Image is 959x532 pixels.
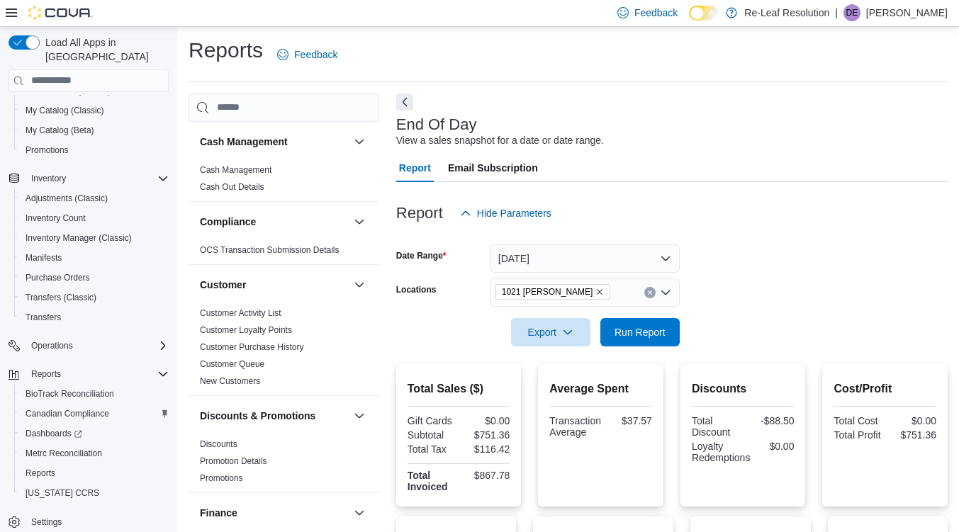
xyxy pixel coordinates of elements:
a: Metrc Reconciliation [20,445,108,462]
h3: Cash Management [200,135,288,149]
span: Washington CCRS [20,485,169,502]
span: Inventory Count [20,210,169,227]
h2: Average Spent [549,380,652,397]
h3: Discounts & Promotions [200,409,315,423]
span: Customer Activity List [200,307,281,319]
a: Cash Out Details [200,182,264,192]
h2: Cost/Profit [834,380,936,397]
p: [PERSON_NAME] [866,4,948,21]
span: Manifests [20,249,169,266]
span: Manifests [26,252,62,264]
a: Transfers [20,309,67,326]
button: Settings [3,511,174,532]
button: My Catalog (Classic) [14,101,174,120]
button: Discounts & Promotions [351,407,368,424]
a: Customer Loyalty Points [200,325,292,335]
span: Hide Parameters [477,206,551,220]
span: Purchase Orders [20,269,169,286]
button: Customer [351,276,368,293]
button: Cash Management [351,133,368,150]
button: Inventory Count [14,208,174,228]
h2: Discounts [692,380,795,397]
span: Transfers [26,312,61,323]
span: 1021 E. Davis [495,284,611,300]
a: Dashboards [20,425,88,442]
button: Inventory [26,170,72,187]
div: $0.00 [461,415,510,426]
span: Transfers (Classic) [20,289,169,306]
a: Discounts [200,439,237,449]
div: -$88.50 [746,415,794,426]
div: View a sales snapshot for a date or date range. [396,133,604,148]
div: Loyalty Redemptions [692,441,751,463]
div: Transaction Average [549,415,601,438]
img: Cova [28,6,92,20]
span: Dashboards [20,425,169,442]
span: Feedback [294,47,337,62]
div: Discounts & Promotions [189,436,379,492]
h2: Total Sales ($) [408,380,510,397]
div: Customer [189,305,379,395]
a: Reports [20,465,61,482]
a: Inventory Manager (Classic) [20,230,138,247]
span: Purchase Orders [26,272,90,283]
span: [US_STATE] CCRS [26,487,99,499]
button: Reports [3,364,174,384]
button: Hide Parameters [454,199,557,227]
label: Date Range [396,250,447,261]
span: Operations [31,340,73,351]
span: OCS Transaction Submission Details [200,244,340,256]
button: [US_STATE] CCRS [14,483,174,503]
button: Promotions [14,140,174,160]
label: Locations [396,284,437,295]
span: BioTrack Reconciliation [26,388,114,400]
span: Promotions [26,145,69,156]
span: New Customers [200,375,260,387]
span: Inventory Count [26,213,86,224]
button: Purchase Orders [14,268,174,288]
div: $116.42 [461,443,510,455]
button: Operations [26,337,79,354]
button: [DATE] [490,244,680,273]
button: Compliance [351,213,368,230]
button: Run Report [600,318,680,346]
button: Transfers (Classic) [14,288,174,307]
span: Customer Purchase History [200,341,304,353]
span: Transfers (Classic) [26,292,96,303]
span: Metrc Reconciliation [20,445,169,462]
span: Adjustments (Classic) [26,193,108,204]
a: My Catalog (Beta) [20,122,100,139]
div: Cash Management [189,162,379,201]
p: | [835,4,838,21]
a: Cash Management [200,165,271,175]
button: Cash Management [200,135,348,149]
h3: Report [396,205,443,222]
button: Metrc Reconciliation [14,443,174,463]
a: Dashboards [14,424,174,443]
button: Remove 1021 E. Davis from selection in this group [595,288,604,296]
div: Total Cost [834,415,882,426]
a: [US_STATE] CCRS [20,485,105,502]
span: Operations [26,337,169,354]
span: Customer Loyalty Points [200,324,292,336]
button: Operations [3,336,174,356]
span: Report [399,154,431,182]
span: Metrc Reconciliation [26,448,102,459]
span: Email Subscription [448,154,538,182]
button: Customer [200,278,348,292]
h3: Finance [200,506,237,520]
span: My Catalog (Beta) [26,125,94,136]
span: 1021 [PERSON_NAME] [502,285,593,299]
span: Load All Apps in [GEOGRAPHIC_DATA] [40,35,169,64]
a: Manifests [20,249,67,266]
span: Cash Management [200,164,271,176]
span: Reports [26,366,169,383]
a: Feedback [271,40,343,69]
span: Export [520,318,582,346]
div: Compliance [189,242,379,264]
span: Settings [31,516,62,528]
a: Adjustments (Classic) [20,190,113,207]
span: Run Report [615,325,666,339]
button: Inventory Manager (Classic) [14,228,174,248]
span: Dashboards [26,428,82,439]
